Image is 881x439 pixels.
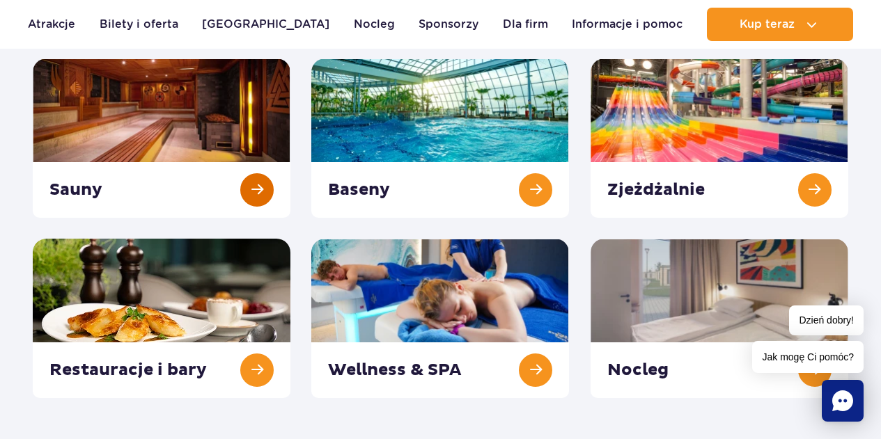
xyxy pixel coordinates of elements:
[789,305,864,335] span: Dzień dobry!
[100,8,178,41] a: Bilety i oferta
[572,8,683,41] a: Informacje i pomoc
[822,380,864,422] div: Chat
[707,8,853,41] button: Kup teraz
[740,18,795,31] span: Kup teraz
[419,8,478,41] a: Sponsorzy
[503,8,548,41] a: Dla firm
[752,341,864,373] span: Jak mogę Ci pomóc?
[354,8,395,41] a: Nocleg
[28,8,75,41] a: Atrakcje
[202,8,329,41] a: [GEOGRAPHIC_DATA]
